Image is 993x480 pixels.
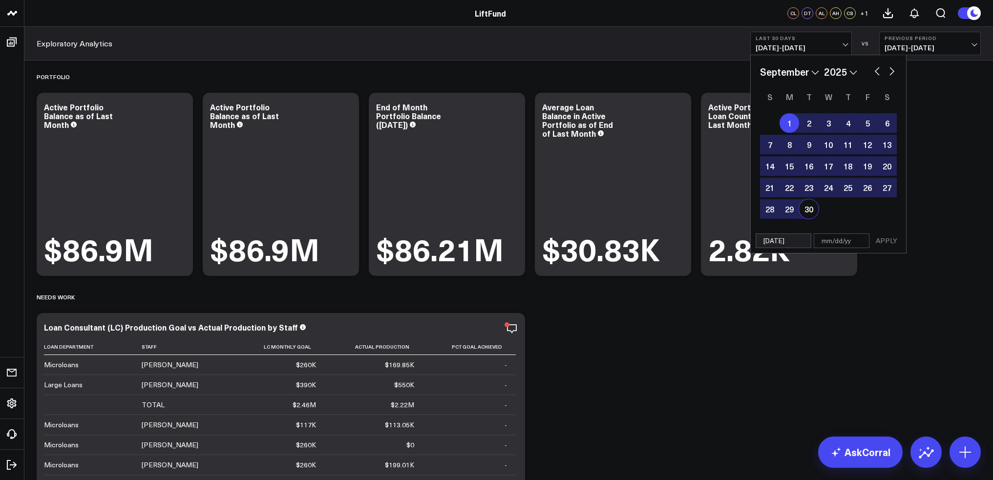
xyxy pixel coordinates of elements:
[325,339,423,355] th: Actual Production
[296,460,316,470] div: $260K
[376,233,504,264] div: $86.21M
[750,32,852,55] button: Last 30 Days[DATE]-[DATE]
[756,44,846,52] span: [DATE] - [DATE]
[44,102,113,130] div: Active Portfolio Balance as of Last Month
[708,233,790,264] div: 2.82K
[210,102,279,130] div: Active Portfolio Balance as of Last Month
[293,400,316,410] div: $2.46M
[818,437,903,468] a: AskCorral
[505,460,507,470] div: -
[44,360,79,370] div: Microloans
[885,44,975,52] span: [DATE] - [DATE]
[756,35,846,41] b: Last 30 Days
[505,420,507,430] div: -
[542,233,660,264] div: $30.83K
[37,65,70,88] div: Portfolio
[385,460,414,470] div: $199.01K
[296,380,316,390] div: $390K
[787,7,799,19] div: CL
[760,89,780,104] div: Sunday
[236,339,325,355] th: Lc Monthly Goal
[142,360,198,370] div: [PERSON_NAME]
[872,233,901,248] button: APPLY
[858,89,877,104] div: Friday
[44,460,79,470] div: Microloans
[44,339,142,355] th: Loan Department
[780,89,799,104] div: Monday
[505,380,507,390] div: -
[385,360,414,370] div: $169.85K
[838,89,858,104] div: Thursday
[210,233,319,264] div: $86.9M
[879,32,981,55] button: Previous Period[DATE]-[DATE]
[799,89,819,104] div: Tuesday
[142,420,198,430] div: [PERSON_NAME]
[423,339,516,355] th: Pct Goal Achieved
[44,380,83,390] div: Large Loans
[142,339,236,355] th: Staff
[708,102,772,130] div: Active Portfolio Loan Count as of Last Month
[296,440,316,450] div: $260K
[44,420,79,430] div: Microloans
[391,400,414,410] div: $2.22M
[505,440,507,450] div: -
[385,420,414,430] div: $113.05K
[802,7,813,19] div: DT
[394,380,414,390] div: $550K
[142,440,198,450] div: [PERSON_NAME]
[142,380,198,390] div: [PERSON_NAME]
[142,400,165,410] div: TOTAL
[857,41,874,46] div: VS
[37,286,75,308] div: Needs Work
[44,440,79,450] div: Microloans
[376,102,441,130] div: End of Month Portfolio Balance ([DATE])
[296,360,316,370] div: $260K
[860,10,868,17] span: + 1
[756,233,811,248] input: mm/dd/yy
[816,7,827,19] div: AL
[542,102,613,139] div: Average Loan Balance in Active Portfolio as of End of Last Month
[885,35,975,41] b: Previous Period
[37,38,112,49] a: Exploratory Analytics
[406,440,414,450] div: $0
[44,322,298,333] div: Loan Consultant (LC) Production Goal vs Actual Production by Staff
[877,89,897,104] div: Saturday
[142,460,198,470] div: [PERSON_NAME]
[814,233,869,248] input: mm/dd/yy
[858,7,870,19] button: +1
[505,400,507,410] div: -
[819,89,838,104] div: Wednesday
[475,8,506,19] a: LiftFund
[830,7,842,19] div: AH
[44,233,153,264] div: $86.9M
[844,7,856,19] div: CS
[505,360,507,370] div: -
[296,420,316,430] div: $117K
